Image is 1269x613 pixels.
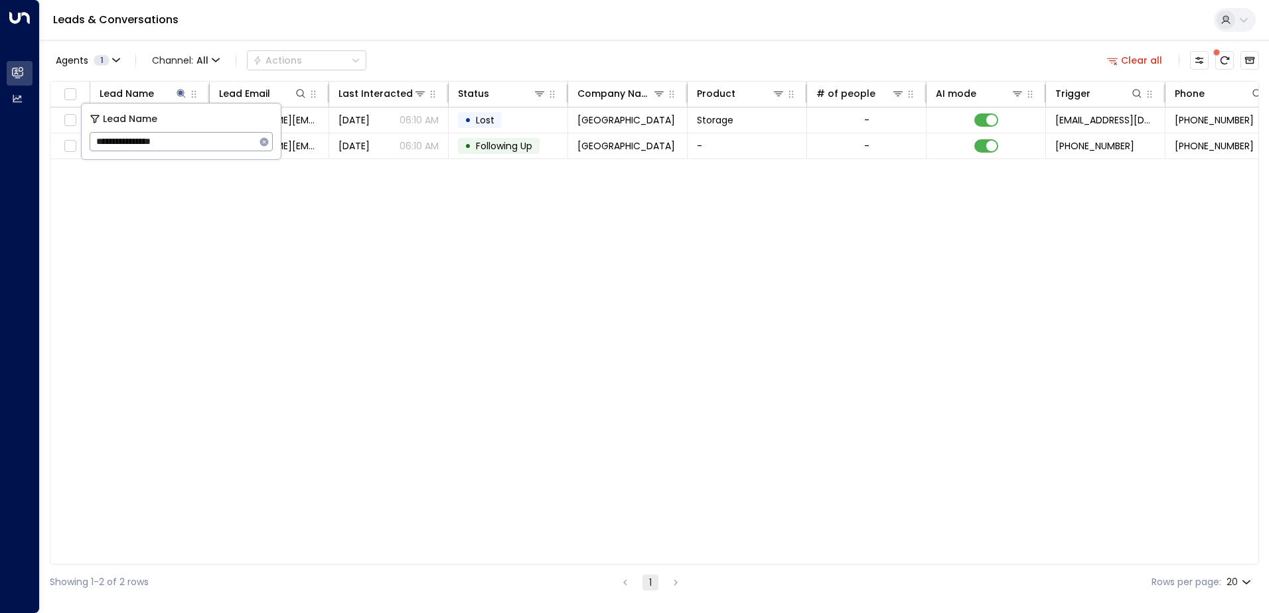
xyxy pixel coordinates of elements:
[196,55,208,66] span: All
[1175,86,1205,102] div: Phone
[458,86,546,102] div: Status
[936,86,1024,102] div: AI mode
[103,111,157,127] span: Lead Name
[62,112,78,129] span: Toggle select row
[1240,51,1259,70] button: Archived Leads
[247,50,366,70] button: Actions
[697,113,733,127] span: Storage
[1175,139,1254,153] span: +447734326515
[1055,86,1090,102] div: Trigger
[338,139,370,153] span: Sep 12, 2025
[219,86,307,102] div: Lead Email
[147,51,225,70] button: Channel:All
[816,86,875,102] div: # of people
[50,51,125,70] button: Agents1
[53,12,179,27] a: Leads & Conversations
[338,113,370,127] span: Yesterday
[476,113,494,127] span: Lost
[338,86,427,102] div: Last Interacted
[697,86,735,102] div: Product
[577,113,675,127] span: Manchester Private Hospital
[100,86,188,102] div: Lead Name
[577,86,652,102] div: Company Name
[642,575,658,590] button: page 1
[465,135,471,157] div: •
[400,139,439,153] p: 06:10 AM
[476,139,532,153] span: Following Up
[577,86,666,102] div: Company Name
[1215,51,1234,70] span: There are new threads available. Refresh the grid to view the latest updates.
[147,51,225,70] span: Channel:
[100,86,154,102] div: Lead Name
[62,86,78,103] span: Toggle select all
[577,139,675,153] span: Manchester Private Hospital
[1175,86,1264,102] div: Phone
[1175,113,1254,127] span: +447734326515
[1055,139,1134,153] span: +447734326515
[62,138,78,155] span: Toggle select row
[936,86,976,102] div: AI mode
[864,139,869,153] div: -
[219,86,270,102] div: Lead Email
[465,109,471,131] div: •
[247,50,366,70] div: Button group with a nested menu
[1102,51,1168,70] button: Clear all
[50,575,149,589] div: Showing 1-2 of 2 rows
[816,86,905,102] div: # of people
[94,55,110,66] span: 1
[338,86,413,102] div: Last Interacted
[617,574,684,590] nav: pagination navigation
[1152,575,1221,589] label: Rows per page:
[1055,86,1144,102] div: Trigger
[458,86,489,102] div: Status
[1055,113,1156,127] span: leads@space-station.co.uk
[688,133,807,159] td: -
[1190,51,1209,70] button: Customize
[864,113,869,127] div: -
[253,54,302,66] div: Actions
[56,56,88,65] span: Agents
[400,113,439,127] p: 06:10 AM
[697,86,785,102] div: Product
[1227,573,1254,592] div: 20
